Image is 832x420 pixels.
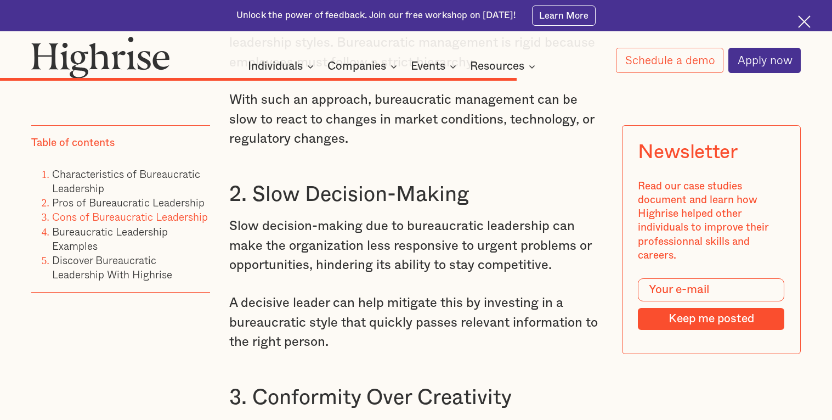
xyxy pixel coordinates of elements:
a: Cons of Bureaucratic Leadership [52,209,208,225]
form: Modal Form [638,278,785,329]
h3: 2. Slow Decision-Making [229,182,603,208]
img: Highrise logo [31,36,171,79]
div: Companies [327,60,386,73]
div: Unlock the power of feedback. Join our free workshop on [DATE]! [236,9,516,22]
div: Newsletter [638,141,738,164]
div: Events [411,60,460,73]
p: Slow decision-making due to bureaucratic leadership can make the organization less responsive to ... [229,217,603,276]
div: Resources [470,60,524,73]
input: Your e-mail [638,278,785,301]
a: Pros of Bureaucratic Leadership [52,194,205,210]
input: Keep me posted [638,308,785,330]
a: Apply now [728,48,801,73]
p: A decisive leader can help mitigate this by investing in a bureaucratic style that quickly passes... [229,294,603,352]
a: Schedule a demo [616,48,723,73]
div: Companies [327,60,400,73]
a: Discover Bureaucratic Leadership With Highrise [52,252,172,282]
div: Table of contents [31,136,115,150]
a: Characteristics of Bureaucratic Leadership [52,166,200,196]
a: Bureaucratic Leadership Examples [52,223,168,253]
a: Learn More [532,5,596,25]
div: Resources [470,60,539,73]
img: Cross icon [798,15,811,28]
div: Individuals [248,60,317,73]
div: Read our case studies document and learn how Highrise helped other individuals to improve their p... [638,180,785,262]
p: With such an approach, bureaucratic management can be slow to react to changes in market conditio... [229,91,603,149]
div: Events [411,60,445,73]
h3: 3. Conformity Over Creativity [229,385,603,411]
div: Individuals [248,60,303,73]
